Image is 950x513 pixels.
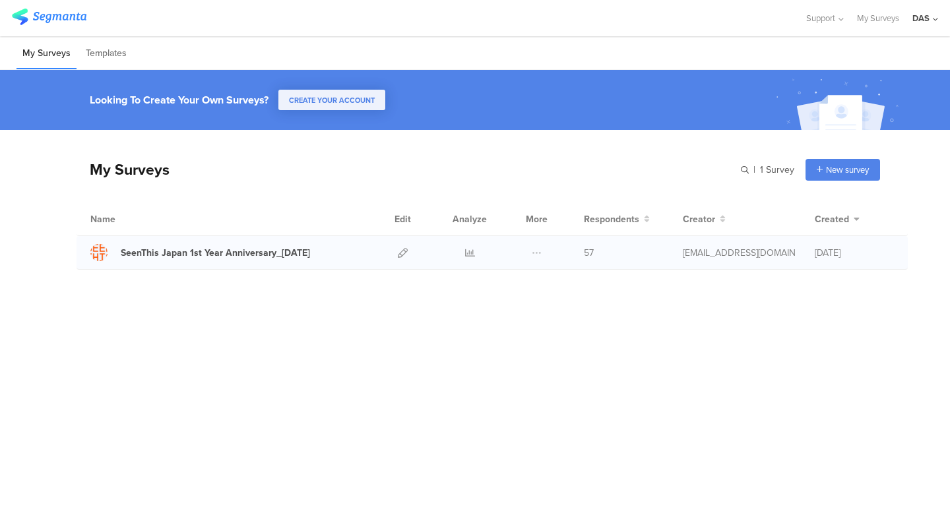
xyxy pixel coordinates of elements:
span: 57 [584,246,594,260]
img: create_account_image.svg [771,74,907,134]
span: Support [806,12,835,24]
span: New survey [826,164,869,176]
span: | [751,163,757,177]
div: Looking To Create Your Own Surveys? [90,92,269,107]
span: Created [815,212,849,226]
span: Creator [683,212,715,226]
div: Name [90,212,170,226]
li: Templates [80,38,133,69]
div: [DATE] [815,246,894,260]
button: CREATE YOUR ACCOUNT [278,90,385,110]
div: SeenThis Japan 1st Year Anniversary_9/10/2025 [121,246,310,260]
img: segmanta logo [12,9,86,25]
div: DAS [912,12,930,24]
span: Respondents [584,212,639,226]
div: My Surveys [77,158,170,181]
div: Analyze [450,202,490,235]
button: Respondents [584,212,650,226]
a: SeenThis Japan 1st Year Anniversary_[DATE] [90,244,310,261]
button: Created [815,212,860,226]
div: t.udagawa@accelerators.jp [683,246,795,260]
div: More [522,202,551,235]
li: My Surveys [16,38,77,69]
span: CREATE YOUR ACCOUNT [289,95,375,106]
span: 1 Survey [760,163,794,177]
div: Edit [389,202,417,235]
button: Creator [683,212,726,226]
